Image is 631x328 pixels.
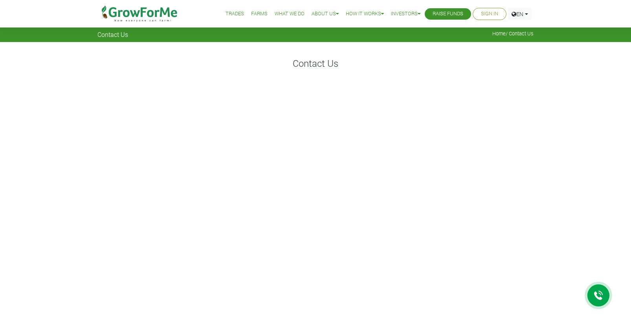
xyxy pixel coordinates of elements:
a: Farms [251,10,268,18]
a: Sign In [481,10,498,18]
a: What We Do [275,10,304,18]
a: Raise Funds [433,10,463,18]
a: Investors [391,10,420,18]
a: Trades [226,10,244,18]
a: About Us [312,10,339,18]
a: EN [508,8,532,20]
a: How it Works [346,10,384,18]
a: Home [492,30,506,37]
h4: Contact Us [97,58,534,69]
span: Contact Us [97,31,128,38]
span: / Contact Us [492,31,534,37]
